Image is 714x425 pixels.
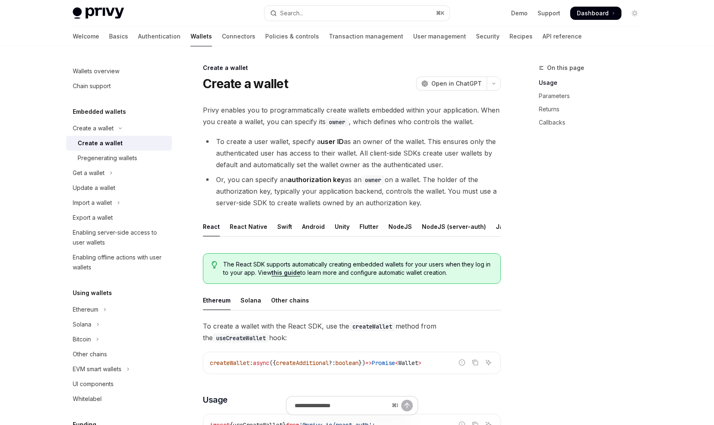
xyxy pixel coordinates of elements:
[436,10,445,17] span: ⌘ K
[326,118,349,127] code: owner
[359,359,365,367] span: })
[359,217,378,236] div: Flutter
[422,217,486,236] div: NodeJS (server-auth)
[66,136,172,151] a: Create a wallet
[222,26,255,46] a: Connectors
[73,198,112,208] div: Import a wallet
[73,213,113,223] div: Export a wallet
[73,305,98,315] div: Ethereum
[271,269,300,276] a: this guide
[190,26,212,46] a: Wallets
[539,103,648,116] a: Returns
[539,116,648,129] a: Callbacks
[223,260,492,277] span: The React SDK supports automatically creating embedded wallets for your users when they log in to...
[457,357,467,368] button: Report incorrect code
[577,9,609,17] span: Dashboard
[109,26,128,46] a: Basics
[73,334,91,344] div: Bitcoin
[470,357,481,368] button: Copy the contents from the code block
[66,195,172,210] button: Toggle Import a wallet section
[203,174,501,209] li: Or, you can specify an as an on a wallet. The holder of the authorization key, typically your app...
[66,180,172,195] a: Update a wallet
[280,8,303,18] div: Search...
[295,396,388,415] input: Ask a question...
[203,394,228,406] span: Usage
[73,349,107,359] div: Other chains
[66,250,172,275] a: Enabling offline actions with user wallets
[66,347,172,362] a: Other chains
[269,359,276,367] span: ({
[73,394,102,404] div: Whitelabel
[321,137,344,146] strong: user ID
[210,359,250,367] span: createWallet
[431,79,482,88] span: Open in ChatGPT
[78,153,137,163] div: Pregenerating wallets
[66,121,172,136] button: Toggle Create a wallet section
[276,359,329,367] span: createAdditional
[73,107,126,117] h5: Embedded wallets
[78,138,123,148] div: Create a wallet
[401,400,413,411] button: Send message
[203,217,220,236] div: React
[66,362,172,377] button: Toggle EVM smart wallets section
[203,291,231,310] div: Ethereum
[73,252,167,272] div: Enabling offline actions with user wallets
[329,359,336,367] span: ?:
[398,359,418,367] span: Wallet
[66,210,172,225] a: Export a wallet
[213,334,269,343] code: useCreateWallet
[496,217,510,236] div: Java
[416,77,487,91] button: Open in ChatGPT
[66,79,172,94] a: Chain support
[413,26,466,46] a: User management
[73,228,167,247] div: Enabling server-side access to user wallets
[418,359,421,367] span: >
[335,217,350,236] div: Unity
[73,288,112,298] h5: Using wallets
[329,26,403,46] a: Transaction management
[203,76,288,91] h1: Create a wallet
[302,217,325,236] div: Android
[240,291,261,310] div: Solana
[73,123,114,133] div: Create a wallet
[511,9,528,17] a: Demo
[203,64,501,72] div: Create a wallet
[253,359,269,367] span: async
[73,183,115,193] div: Update a wallet
[265,26,319,46] a: Policies & controls
[336,359,359,367] span: boolean
[66,225,172,250] a: Enabling server-side access to user wallets
[271,291,309,310] div: Other chains
[73,168,105,178] div: Get a wallet
[277,217,292,236] div: Swift
[66,166,172,180] button: Toggle Get a wallet section
[372,359,395,367] span: Promise
[539,76,648,89] a: Usage
[538,9,560,17] a: Support
[66,317,172,332] button: Toggle Solana section
[73,66,119,76] div: Wallets overview
[349,322,395,331] code: createWallet
[547,63,584,73] span: On this page
[483,357,494,368] button: Ask AI
[73,319,91,329] div: Solana
[264,6,450,21] button: Open search
[66,64,172,79] a: Wallets overview
[362,175,385,185] code: owner
[230,217,267,236] div: React Native
[395,359,398,367] span: <
[66,151,172,166] a: Pregenerating wallets
[203,136,501,170] li: To create a user wallet, specify a as an owner of the wallet. This ensures only the authenticated...
[250,359,253,367] span: :
[388,217,412,236] div: NodeJS
[66,302,172,317] button: Toggle Ethereum section
[543,26,582,46] a: API reference
[66,377,172,391] a: UI components
[365,359,372,367] span: =>
[66,332,172,347] button: Toggle Bitcoin section
[73,81,111,91] div: Chain support
[66,391,172,406] a: Whitelabel
[476,26,500,46] a: Security
[539,89,648,103] a: Parameters
[138,26,181,46] a: Authentication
